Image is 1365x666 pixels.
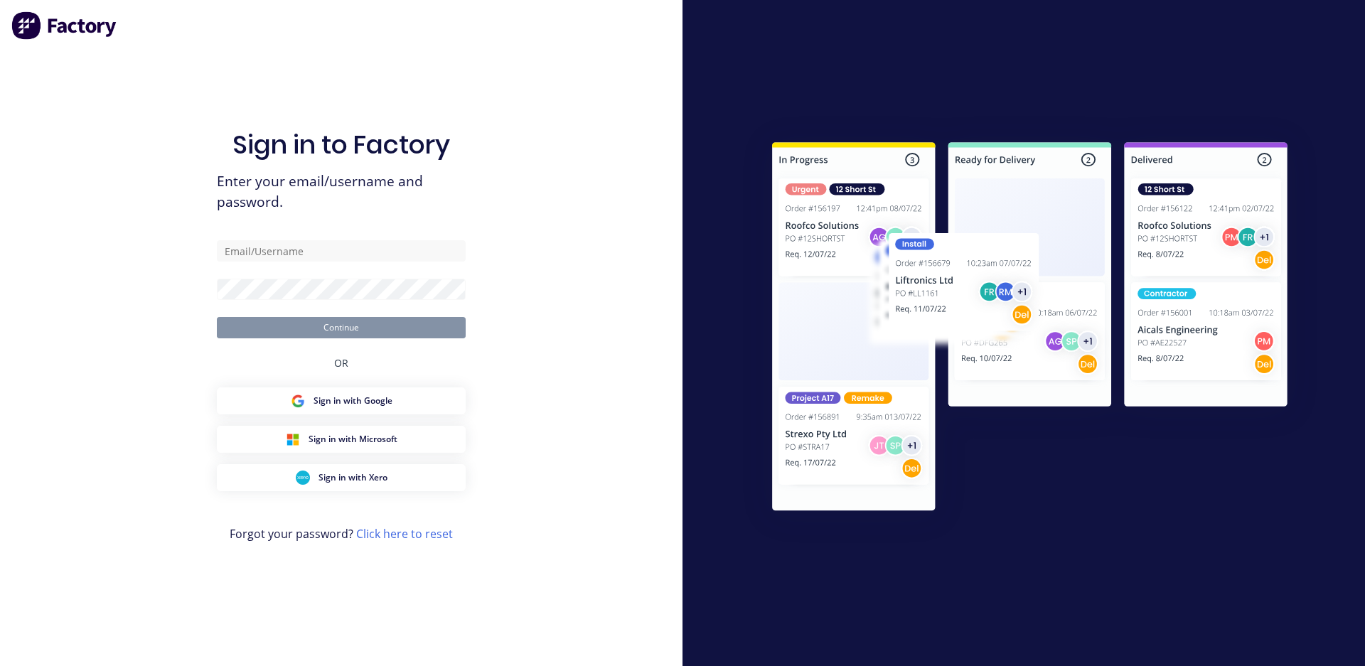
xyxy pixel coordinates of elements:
button: Continue [217,317,466,338]
img: Xero Sign in [296,471,310,485]
span: Sign in with Google [314,394,392,407]
span: Enter your email/username and password. [217,171,466,213]
span: Forgot your password? [230,525,453,542]
a: Click here to reset [356,526,453,542]
input: Email/Username [217,240,466,262]
img: Google Sign in [291,394,305,408]
span: Sign in with Xero [318,471,387,484]
img: Microsoft Sign in [286,432,300,446]
button: Microsoft Sign inSign in with Microsoft [217,426,466,453]
button: Google Sign inSign in with Google [217,387,466,414]
button: Xero Sign inSign in with Xero [217,464,466,491]
img: Sign in [741,114,1319,544]
img: Factory [11,11,118,40]
span: Sign in with Microsoft [309,433,397,446]
h1: Sign in to Factory [232,129,450,160]
div: OR [334,338,348,387]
